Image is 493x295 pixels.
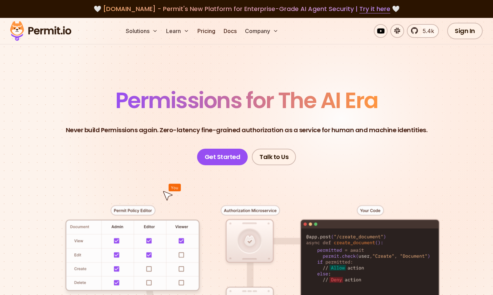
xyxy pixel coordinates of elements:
a: Sign In [447,23,483,39]
img: Permit logo [7,19,74,43]
span: 5.4k [419,27,434,35]
a: Get Started [197,149,248,165]
a: Talk to Us [252,149,296,165]
a: Pricing [195,24,218,38]
button: Company [242,24,281,38]
span: Permissions for The AI Era [115,85,378,116]
span: [DOMAIN_NAME] - Permit's New Platform for Enterprise-Grade AI Agent Security | [103,4,390,13]
p: Never build Permissions again. Zero-latency fine-grained authorization as a service for human and... [66,125,428,135]
a: 5.4k [407,24,439,38]
a: Try it here [359,4,390,13]
div: 🤍 🤍 [17,4,476,14]
button: Solutions [123,24,161,38]
a: Docs [221,24,239,38]
button: Learn [163,24,192,38]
